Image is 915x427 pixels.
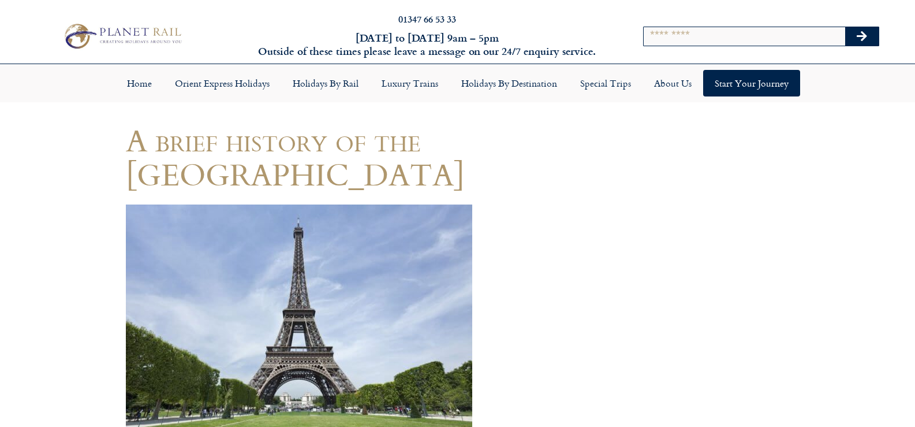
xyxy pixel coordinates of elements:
[115,70,163,96] a: Home
[247,31,607,58] h6: [DATE] to [DATE] 9am – 5pm Outside of these times please leave a message on our 24/7 enquiry serv...
[450,70,569,96] a: Holidays by Destination
[398,12,456,25] a: 01347 66 53 33
[163,70,281,96] a: Orient Express Holidays
[845,27,879,46] button: Search
[6,70,909,96] nav: Menu
[126,123,559,191] h1: A brief history of the [GEOGRAPHIC_DATA]
[370,70,450,96] a: Luxury Trains
[281,70,370,96] a: Holidays by Rail
[703,70,800,96] a: Start your Journey
[643,70,703,96] a: About Us
[59,21,185,51] img: Planet Rail Train Holidays Logo
[569,70,643,96] a: Special Trips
